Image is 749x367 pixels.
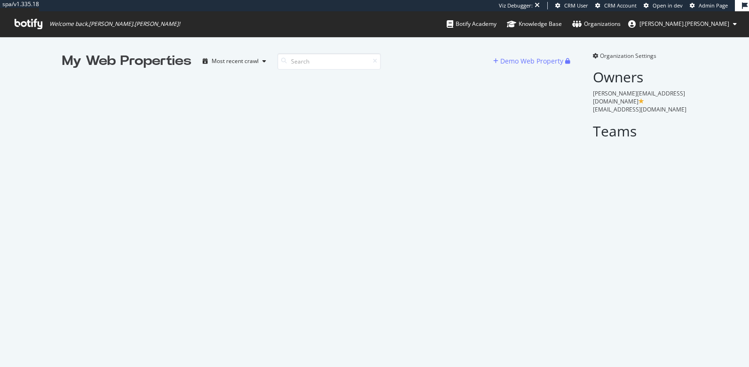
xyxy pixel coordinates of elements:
button: [PERSON_NAME].[PERSON_NAME] [621,16,744,32]
input: Search [277,53,381,70]
div: My Web Properties [62,52,191,71]
a: Organizations [572,11,621,37]
button: Most recent crawl [199,54,270,69]
a: Admin Page [690,2,728,9]
button: Demo Web Property [493,54,565,69]
span: CRM Account [604,2,637,9]
a: CRM User [555,2,588,9]
span: CRM User [564,2,588,9]
span: [PERSON_NAME][EMAIL_ADDRESS][DOMAIN_NAME] [593,89,685,105]
a: Knowledge Base [507,11,562,37]
a: Botify Academy [447,11,497,37]
span: Open in dev [653,2,683,9]
a: Demo Web Property [493,57,565,65]
a: Open in dev [644,2,683,9]
div: Botify Academy [447,19,497,29]
a: CRM Account [595,2,637,9]
span: [EMAIL_ADDRESS][DOMAIN_NAME] [593,105,686,113]
div: Most recent crawl [212,58,259,64]
h2: Owners [593,69,687,85]
span: Admin Page [699,2,728,9]
h2: Teams [593,123,687,139]
div: Viz Debugger: [499,2,533,9]
span: Welcome back, [PERSON_NAME].[PERSON_NAME] ! [49,20,180,28]
div: Knowledge Base [507,19,562,29]
div: Organizations [572,19,621,29]
div: Demo Web Property [500,56,563,66]
span: Organization Settings [600,52,656,60]
span: emma.mcgillis [639,20,729,28]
